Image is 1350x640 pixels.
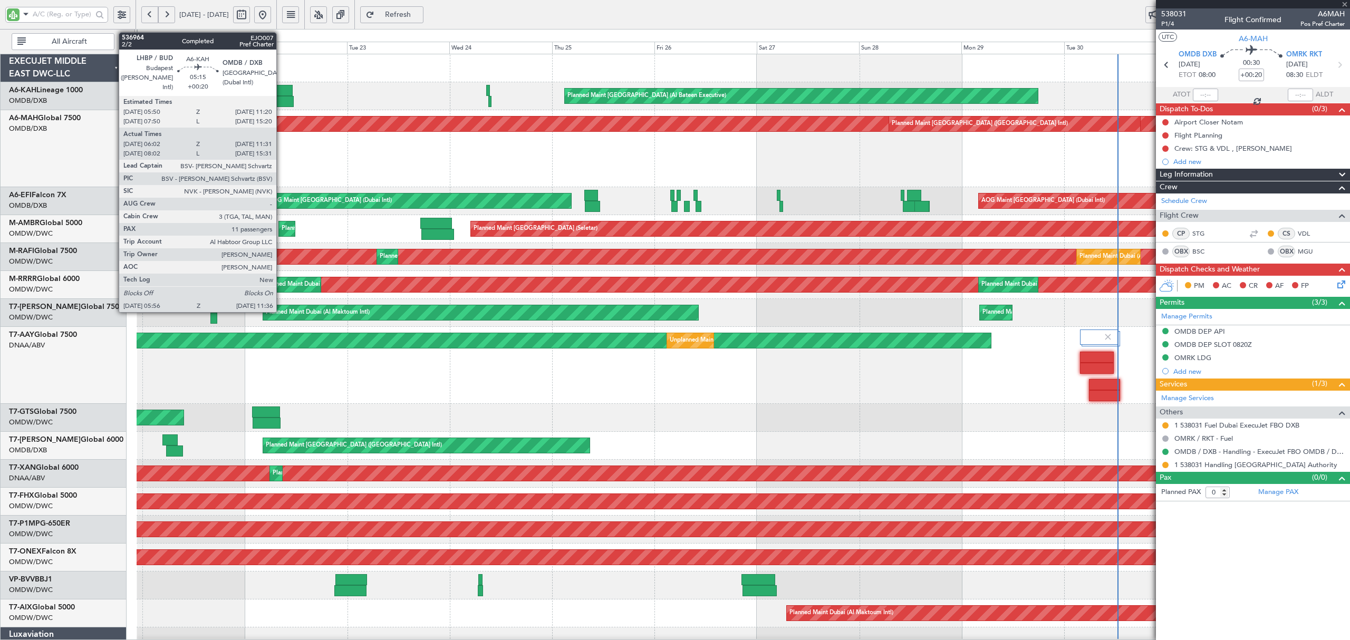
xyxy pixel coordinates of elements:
div: Planned Maint Dubai (Al Maktoum Intl) [273,466,377,481]
a: OMDB/DXB [9,96,47,105]
span: (0/3) [1312,103,1327,114]
a: DNAA/ABV [9,341,45,350]
div: AOG Maint [170,193,201,209]
a: VP-BVVBBJ1 [9,576,52,583]
a: OMDW/DWC [9,285,53,294]
span: T7-GTS [9,408,34,415]
button: All Aircraft [12,33,114,50]
span: T7-AAY [9,331,34,338]
div: Add new [1173,367,1345,376]
div: Sat 27 [757,42,859,54]
span: M-RAFI [9,247,34,255]
span: 00:30 [1243,58,1260,69]
a: T7-P1MPG-650ER [9,520,70,527]
span: Permits [1160,297,1184,309]
span: T7-FHX [9,492,34,499]
div: Planned Maint [GEOGRAPHIC_DATA] (Al Bateen Executive) [567,88,726,104]
span: CR [1249,281,1258,292]
span: AC [1222,281,1231,292]
span: (0/0) [1312,472,1327,483]
span: Dispatch Checks and Weather [1160,264,1260,276]
span: M-RRRR [9,275,37,283]
span: A6MAH [1300,8,1345,20]
span: (3/3) [1312,297,1327,308]
div: [DATE] [139,31,157,40]
span: Services [1160,379,1187,391]
a: OMDW/DWC [9,585,53,595]
input: A/C (Reg. or Type) [33,6,92,22]
a: OMDW/DWC [9,313,53,322]
div: Fri 26 [654,42,757,54]
a: OMDW/DWC [9,529,53,539]
span: Flight Crew [1160,210,1199,222]
div: Crew: STG & VDL , [PERSON_NAME] [1174,144,1292,153]
span: ELDT [1306,70,1323,81]
span: ATOT [1173,90,1190,100]
a: T7-XANGlobal 6000 [9,464,79,471]
div: AOG Maint [GEOGRAPHIC_DATA] (Dubai Intl) [981,193,1105,209]
span: Pax [1160,472,1171,484]
a: OMRK / RKT - Fuel [1174,434,1233,443]
span: T7-[PERSON_NAME] [9,436,81,443]
a: T7-[PERSON_NAME]Global 7500 [9,303,123,311]
span: 538031 [1161,8,1187,20]
span: P1/4 [1161,20,1187,28]
a: M-RRRRGlobal 6000 [9,275,80,283]
a: T7-GTSGlobal 7500 [9,408,76,415]
span: All Aircraft [28,38,111,45]
span: T7-ONEX [9,548,42,555]
div: Wed 24 [449,42,552,54]
span: Crew [1160,181,1178,193]
a: OMDB/DXB [9,124,47,133]
span: PM [1194,281,1204,292]
a: M-RAFIGlobal 7500 [9,247,77,255]
div: AOG Maint [GEOGRAPHIC_DATA] (Dubai Intl) [268,193,392,209]
div: CP [1172,228,1190,239]
img: gray-close.svg [1103,332,1113,342]
span: A6-MAH [9,114,38,122]
span: Pos Pref Charter [1300,20,1345,28]
span: 08:30 [1286,70,1303,81]
span: T7-P1MP [9,520,40,527]
div: Planned Maint Dubai (Al Maktoum Intl) [789,605,893,621]
button: Refresh [360,6,423,23]
a: Manage Permits [1161,312,1212,322]
div: Planned Maint Dubai (Al Maktoum Intl) [266,305,370,321]
button: UTC [1159,32,1177,42]
span: M-AMBR [9,219,40,227]
a: MGU [1298,247,1322,256]
div: Planned Maint Dubai (Al Maktoum Intl) [1079,249,1183,265]
div: OMRK LDG [1174,353,1211,362]
span: [DATE] - [DATE] [179,10,229,20]
span: AF [1275,281,1284,292]
div: Flight PLanning [1174,131,1222,140]
a: OMDB/DXB [9,201,47,210]
span: ALDT [1316,90,1333,100]
div: Planned Maint Dubai (Al Maktoum Intl) [264,277,368,293]
div: Airport Closer Notam [1174,118,1243,127]
span: ETOT [1179,70,1196,81]
a: Manage PAX [1258,487,1298,498]
div: Tue 30 [1064,42,1166,54]
div: Planned Maint Dubai (Al Maktoum Intl) [982,305,1086,321]
span: 08:00 [1199,70,1216,81]
span: T7-AIX [9,604,32,611]
div: Thu 25 [552,42,654,54]
a: T7-FHXGlobal 5000 [9,492,77,499]
div: OBX [1172,246,1190,257]
a: T7-AAYGlobal 7500 [9,331,77,338]
div: OMDB DEP SLOT 0820Z [1174,340,1252,349]
a: T7-ONEXFalcon 8X [9,548,76,555]
a: OMDW/DWC [9,501,53,511]
div: OBX [1278,246,1295,257]
div: Planned Maint Dubai (Al Maktoum Intl) [981,277,1085,293]
span: (1/3) [1312,378,1327,389]
a: A6-KAHLineage 1000 [9,86,83,94]
div: Planned Maint Dubai (Al Maktoum Intl) [282,221,385,237]
div: OMDB DEP API [1174,327,1225,336]
a: OMDB / DXB - Handling - ExecuJet FBO OMDB / DXB [1174,447,1345,456]
a: OMDB/DXB [9,445,47,455]
a: A6-MAHGlobal 7500 [9,114,81,122]
span: Refresh [377,11,420,18]
a: STG [1192,229,1216,238]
